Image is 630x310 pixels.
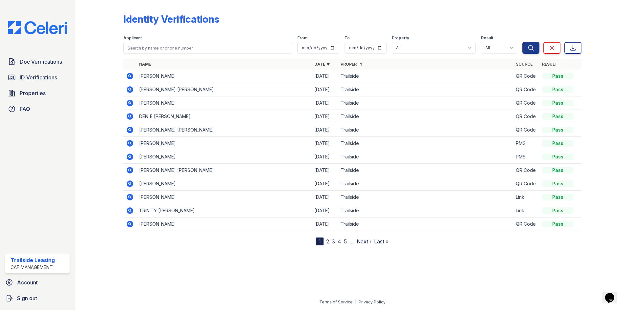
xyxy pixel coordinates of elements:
[542,140,574,147] div: Pass
[359,300,386,304] a: Privacy Policy
[542,73,574,79] div: Pass
[136,123,312,137] td: [PERSON_NAME] [PERSON_NAME]
[136,83,312,96] td: [PERSON_NAME] [PERSON_NAME]
[338,70,513,83] td: Trailside
[20,58,62,66] span: Doc Verifications
[332,238,335,245] a: 3
[136,177,312,191] td: [PERSON_NAME]
[338,238,341,245] a: 4
[136,164,312,177] td: [PERSON_NAME] [PERSON_NAME]
[3,21,72,34] img: CE_Logo_Blue-a8612792a0a2168367f1c8372b55b34899dd931a85d93a1a3d3e32e68fde9ad4.png
[542,167,574,174] div: Pass
[20,73,57,81] span: ID Verifications
[513,96,539,110] td: QR Code
[5,102,70,115] a: FAQ
[344,238,347,245] a: 5
[136,96,312,110] td: [PERSON_NAME]
[513,123,539,137] td: QR Code
[338,123,513,137] td: Trailside
[10,264,55,271] div: CAF Management
[513,83,539,96] td: QR Code
[312,191,338,204] td: [DATE]
[10,256,55,264] div: Trailside Leasing
[319,300,353,304] a: Terms of Service
[3,292,72,305] a: Sign out
[516,62,533,67] a: Source
[338,164,513,177] td: Trailside
[297,35,307,41] label: From
[338,217,513,231] td: Trailside
[312,123,338,137] td: [DATE]
[5,55,70,68] a: Doc Verifications
[20,89,46,97] span: Properties
[5,87,70,100] a: Properties
[136,110,312,123] td: DEN'E [PERSON_NAME]
[513,177,539,191] td: QR Code
[338,137,513,150] td: Trailside
[312,204,338,217] td: [DATE]
[338,191,513,204] td: Trailside
[20,105,30,113] span: FAQ
[123,13,219,25] div: Identity Verifications
[3,276,72,289] a: Account
[542,62,557,67] a: Result
[392,35,409,41] label: Property
[513,204,539,217] td: Link
[136,191,312,204] td: [PERSON_NAME]
[312,110,338,123] td: [DATE]
[136,150,312,164] td: [PERSON_NAME]
[542,207,574,214] div: Pass
[136,204,312,217] td: TRINITY [PERSON_NAME]
[513,150,539,164] td: PMS
[338,96,513,110] td: Trailside
[542,154,574,160] div: Pass
[338,83,513,96] td: Trailside
[326,238,329,245] a: 2
[312,177,338,191] td: [DATE]
[123,42,292,54] input: Search by name or phone number
[542,194,574,200] div: Pass
[345,35,350,41] label: To
[357,238,371,245] a: Next ›
[139,62,151,67] a: Name
[136,70,312,83] td: [PERSON_NAME]
[513,70,539,83] td: QR Code
[136,217,312,231] td: [PERSON_NAME]
[136,137,312,150] td: [PERSON_NAME]
[513,191,539,204] td: Link
[312,164,338,177] td: [DATE]
[349,238,354,245] span: …
[314,62,330,67] a: Date ▼
[542,86,574,93] div: Pass
[542,113,574,120] div: Pass
[5,71,70,84] a: ID Verifications
[312,217,338,231] td: [DATE]
[338,110,513,123] td: Trailside
[542,127,574,133] div: Pass
[602,284,623,303] iframe: chat widget
[542,221,574,227] div: Pass
[513,217,539,231] td: QR Code
[312,150,338,164] td: [DATE]
[312,137,338,150] td: [DATE]
[338,150,513,164] td: Trailside
[513,110,539,123] td: QR Code
[355,300,356,304] div: |
[338,177,513,191] td: Trailside
[338,204,513,217] td: Trailside
[542,180,574,187] div: Pass
[316,238,324,245] div: 1
[312,70,338,83] td: [DATE]
[341,62,363,67] a: Property
[17,294,37,302] span: Sign out
[123,35,142,41] label: Applicant
[542,100,574,106] div: Pass
[312,83,338,96] td: [DATE]
[481,35,493,41] label: Result
[312,96,338,110] td: [DATE]
[17,279,38,286] span: Account
[513,137,539,150] td: PMS
[374,238,388,245] a: Last »
[513,164,539,177] td: QR Code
